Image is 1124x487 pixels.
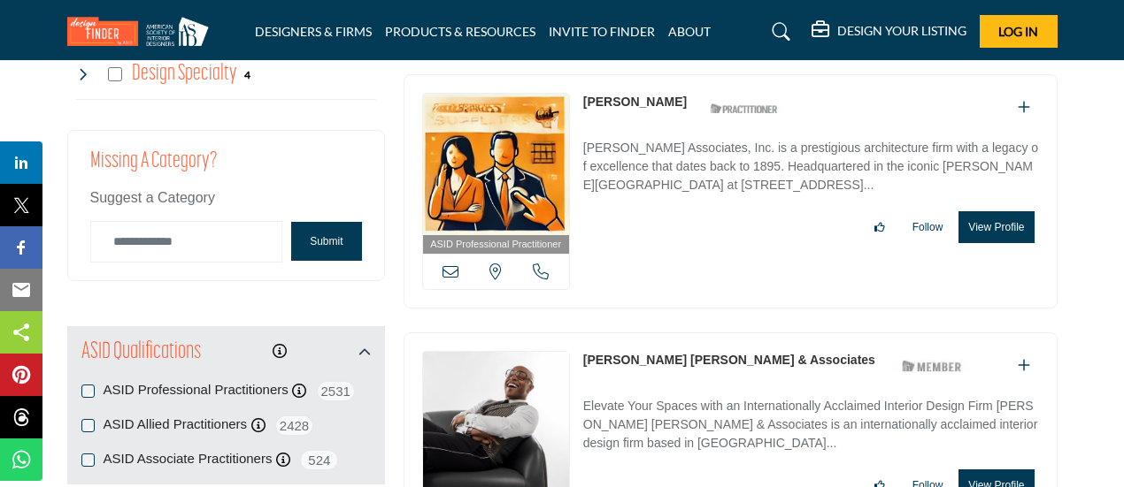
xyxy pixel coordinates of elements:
h2: Missing a Category? [90,148,362,187]
span: Suggest a Category [90,190,215,205]
span: ASID Professional Practitioner [430,237,561,252]
button: Log In [980,15,1058,48]
input: ASID Allied Practitioners checkbox [81,419,95,432]
button: Like listing [863,212,897,242]
a: [PERSON_NAME] Associates, Inc. is a prestigious architecture firm with a legacy of excellence tha... [583,128,1039,198]
a: Add To List [1018,100,1030,115]
b: 4 [244,69,250,81]
button: Follow [901,212,955,242]
div: 4 Results For Design Specialty [244,66,250,82]
p: Elevate Your Spaces with an Internationally Acclaimed Interior Design Firm [PERSON_NAME] [PERSON_... [583,397,1039,456]
p: [PERSON_NAME] Associates, Inc. is a prestigious architecture firm with a legacy of excellence tha... [583,139,1039,198]
img: Christine Trupiano [423,94,569,235]
a: [PERSON_NAME] [583,95,687,109]
span: 2428 [274,415,314,437]
a: INVITE TO FINDER [549,24,655,39]
a: Search [755,18,802,46]
input: Category Name [90,221,283,263]
input: ASID Professional Practitioners checkbox [81,384,95,398]
label: ASID Associate Practitioners [104,449,273,469]
a: DESIGNERS & FIRMS [255,24,372,39]
div: Click to view information [273,341,287,362]
h4: Design Specialty: Sustainable, accessible, health-promoting, neurodiverse-friendly, age-in-place,... [132,58,237,89]
img: ASID Members Badge Icon [892,355,972,377]
label: ASID Allied Practitioners [104,415,248,435]
input: Select Design Specialty checkbox [108,67,122,81]
a: [PERSON_NAME] [PERSON_NAME] & Associates [583,353,875,367]
img: ASID Qualified Practitioners Badge Icon [704,97,783,119]
p: Christine Trupiano [583,93,687,111]
label: ASID Professional Practitioners [104,380,289,400]
h2: ASID Qualifications [81,337,201,369]
a: Elevate Your Spaces with an Internationally Acclaimed Interior Design Firm [PERSON_NAME] [PERSON_... [583,386,1039,456]
p: Corey Damen Jenkins & Associates [583,351,875,369]
a: ASID Professional Practitioner [423,94,569,254]
button: View Profile [958,211,1034,243]
img: Site Logo [67,17,218,46]
a: Add To List [1018,358,1030,373]
a: Information about [273,344,287,359]
a: ABOUT [668,24,711,39]
input: ASID Associate Practitioners checkbox [81,453,95,467]
div: DESIGN YOUR LISTING [812,21,966,42]
span: 524 [299,449,339,471]
a: PRODUCTS & RESOURCES [385,24,535,39]
h5: DESIGN YOUR LISTING [837,23,966,39]
span: 2531 [316,380,356,402]
button: Submit [291,222,361,261]
span: Log In [998,24,1038,39]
